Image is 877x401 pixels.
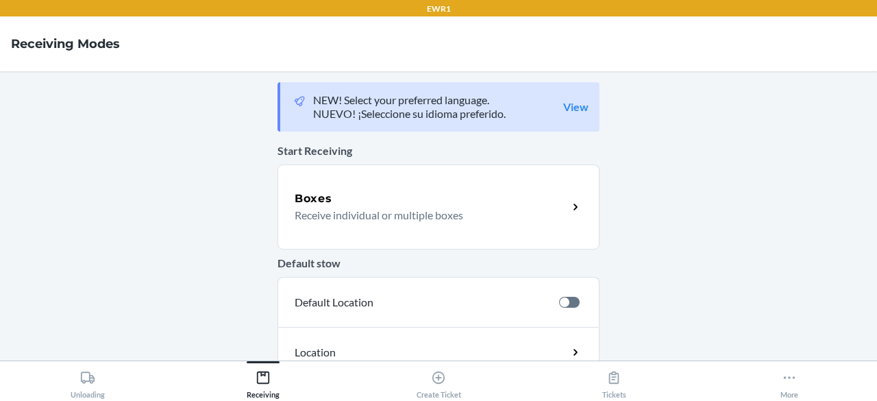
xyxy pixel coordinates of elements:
h5: Boxes [295,191,332,207]
a: Location [277,327,600,378]
a: View [563,100,589,114]
div: Receiving [247,365,280,399]
button: Receiving [175,361,351,399]
div: Tickets [602,365,626,399]
div: Create Ticket [417,365,461,399]
p: NUEVO! ¡Seleccione su idioma preferido. [313,107,506,121]
h4: Receiving Modes [11,35,120,53]
p: Default Location [295,294,548,311]
p: NEW! Select your preferred language. [313,93,506,107]
button: More [702,361,877,399]
p: Start Receiving [277,143,600,159]
div: More [780,365,798,399]
a: BoxesReceive individual or multiple boxes [277,165,600,250]
p: Default stow [277,255,600,271]
button: Tickets [526,361,702,399]
p: Location [295,344,456,361]
p: Receive individual or multiple boxes [295,207,557,223]
div: Unloading [71,365,105,399]
button: Create Ticket [351,361,526,399]
p: EWR1 [427,3,451,15]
